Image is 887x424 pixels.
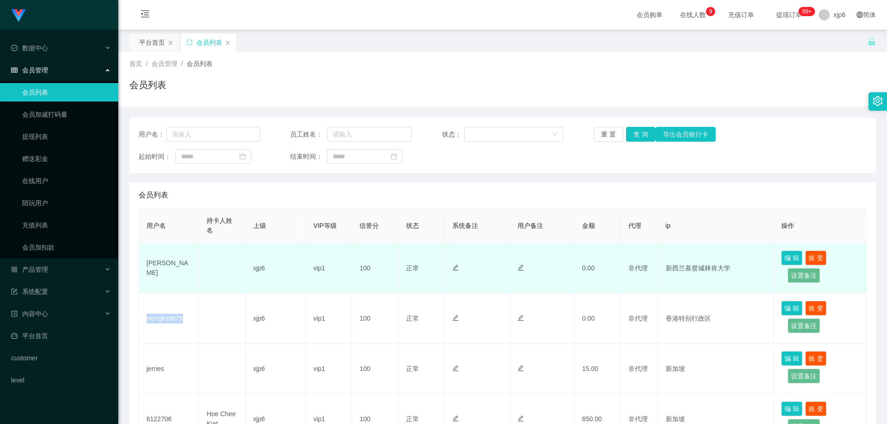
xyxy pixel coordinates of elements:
span: 会员列表 [139,190,168,201]
td: 0.00 [575,293,621,344]
span: 会员列表 [187,60,213,67]
span: 代理 [628,222,641,229]
span: 在线人数 [675,12,711,18]
span: 会员管理 [152,60,177,67]
i: 图标: calendar [391,153,397,160]
span: 结束时间： [290,152,327,161]
i: 图标: edit [517,264,524,271]
span: 非代理 [628,365,648,372]
span: 用户名： [139,130,166,139]
td: xjp6 [246,243,306,293]
td: Hongks9879 [139,293,199,344]
a: 会员加减打码量 [22,105,111,124]
input: 请输入 [166,127,260,142]
i: 图标: edit [452,415,459,422]
i: 图标: edit [452,315,459,321]
span: 正常 [406,415,419,423]
a: 提现列表 [22,127,111,146]
span: ip [666,222,671,229]
i: 图标: profile [11,311,18,317]
td: vip1 [306,293,352,344]
td: 15.00 [575,344,621,394]
td: 100 [352,243,398,293]
a: level [11,371,111,389]
button: 查 询 [626,127,656,142]
td: [PERSON_NAME] [139,243,199,293]
button: 编 辑 [781,401,802,416]
i: 图标: table [11,67,18,73]
a: 图标: dashboard平台首页 [11,327,111,345]
td: jerries [139,344,199,394]
sup: 181 [798,7,815,16]
span: 状态： [442,130,465,139]
span: 持卡人姓名 [207,217,232,234]
i: 图标: edit [517,315,524,321]
span: 产品管理 [11,266,48,273]
i: 图标: check-circle-o [11,45,18,51]
button: 设置备注 [788,268,820,283]
button: 重 置 [594,127,623,142]
span: 系统配置 [11,288,48,295]
i: 图标: calendar [239,153,246,160]
span: / [181,60,183,67]
td: 香港特别行政区 [658,293,774,344]
span: 用户备注 [517,222,543,229]
span: / [146,60,148,67]
td: 新西兰基督城林肯大学 [658,243,774,293]
span: 金额 [582,222,595,229]
td: vip1 [306,243,352,293]
span: 起始时间： [139,152,176,161]
span: 信誉分 [359,222,379,229]
i: 图标: menu-fold [129,0,161,30]
td: 100 [352,344,398,394]
span: 上级 [253,222,266,229]
td: xjp6 [246,344,306,394]
i: 图标: form [11,288,18,295]
a: 在线用户 [22,172,111,190]
p: 9 [709,7,712,16]
span: 状态 [406,222,419,229]
span: 操作 [781,222,794,229]
button: 账 变 [805,251,826,265]
td: vip1 [306,344,352,394]
span: 正常 [406,365,419,372]
span: 充值订单 [723,12,759,18]
sup: 9 [706,7,715,16]
button: 导出会员银行卡 [656,127,716,142]
span: 会员管理 [11,66,48,74]
i: 图标: edit [517,415,524,422]
img: logo.9652507e.png [11,9,26,22]
i: 图标: edit [452,365,459,371]
td: 0.00 [575,243,621,293]
a: 赠送彩金 [22,149,111,168]
span: 内容中心 [11,310,48,317]
button: 编 辑 [781,301,802,316]
h1: 会员列表 [129,78,166,92]
span: 正常 [406,264,419,272]
button: 账 变 [805,301,826,316]
i: 图标: edit [517,365,524,371]
i: 图标: sync [186,39,193,46]
span: 正常 [406,315,419,322]
span: 数据中心 [11,44,48,52]
i: 图标: down [552,131,558,138]
input: 请输入 [327,127,412,142]
a: 充值列表 [22,216,111,234]
i: 图标: global [857,12,863,18]
a: customer [11,349,111,367]
i: 图标: setting [873,96,883,106]
i: 图标: close [168,40,173,46]
span: 非代理 [628,415,648,423]
td: 100 [352,293,398,344]
i: 图标: unlock [868,37,876,46]
span: 非代理 [628,315,648,322]
button: 账 变 [805,351,826,366]
a: 会员加扣款 [22,238,111,257]
button: 账 变 [805,401,826,416]
button: 设置备注 [788,318,820,333]
a: 陪玩用户 [22,194,111,212]
span: 非代理 [628,264,648,272]
a: 会员列表 [22,83,111,102]
button: 设置备注 [788,369,820,383]
i: 图标: edit [452,264,459,271]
